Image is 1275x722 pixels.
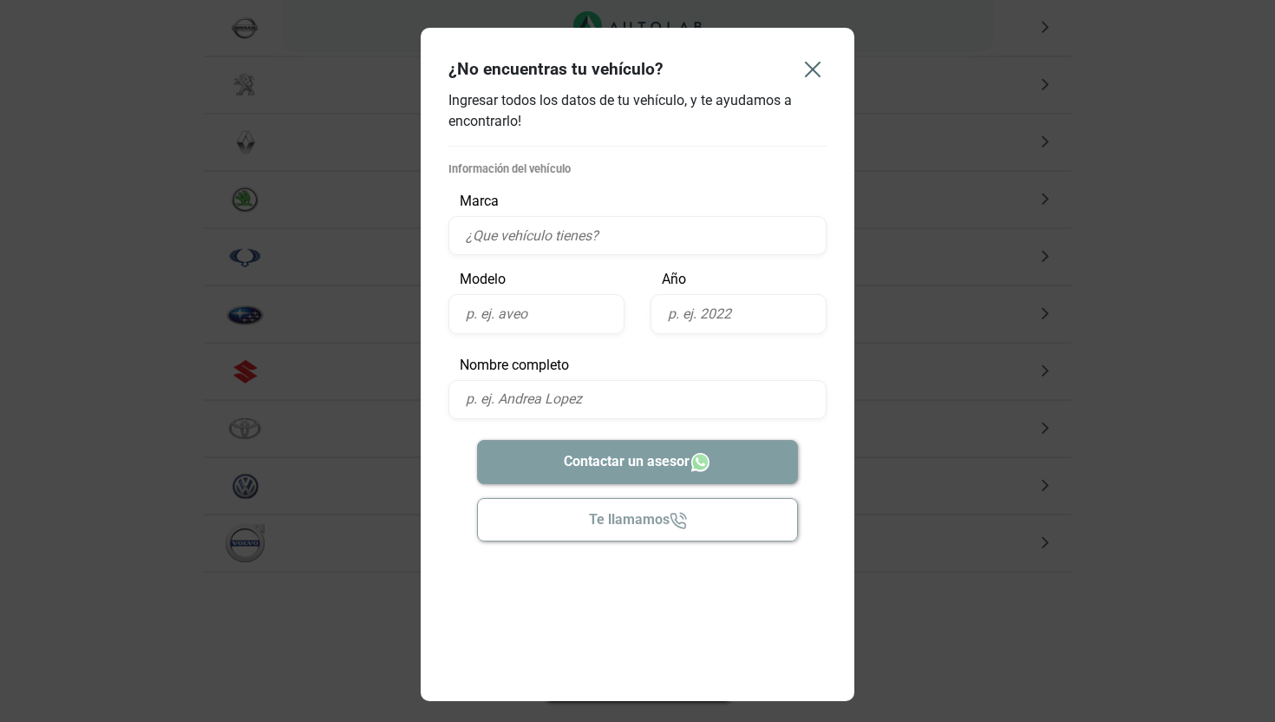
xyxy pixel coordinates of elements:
[651,294,827,333] input: p. ej. 2022
[448,59,664,79] h4: ¿No encuentras tu vehículo?
[448,294,624,333] input: p. ej. aveo
[448,269,624,290] p: Modelo
[448,216,827,255] input: ¿Que vehículo tienes?
[448,380,827,419] input: p. ej. Andrea Lopez
[448,355,827,376] p: Nombre completo
[448,161,827,177] p: Información del vehículo
[448,90,827,132] p: Ingresar todos los datos de tu vehículo, y te ayudamos a encontrarlo!
[785,42,840,97] button: Close
[448,191,827,212] p: Marca
[690,451,711,473] img: Whatsapp icon
[477,440,799,484] button: Contactar un asesor
[477,498,799,541] button: Te llamamos
[651,269,827,290] p: Año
